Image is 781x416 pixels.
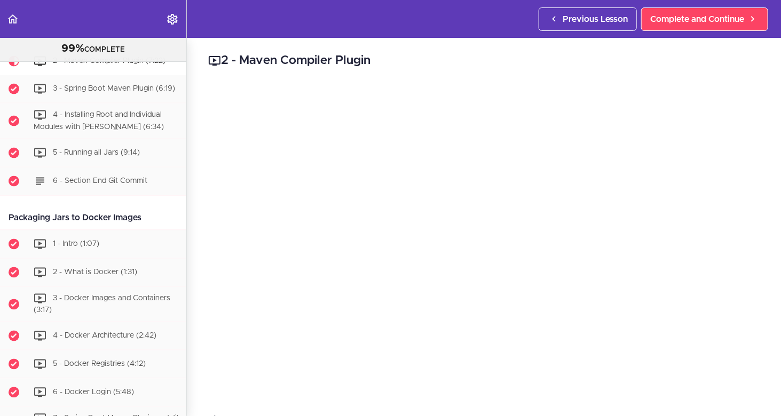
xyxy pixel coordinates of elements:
svg: Settings Menu [166,13,179,26]
span: 3 - Docker Images and Containers (3:17) [34,294,170,314]
span: Complete and Continue [650,13,744,26]
span: 6 - Section End Git Commit [53,177,147,185]
h2: 2 - Maven Compiler Plugin [208,52,760,70]
span: 6 - Docker Login (5:48) [53,389,134,396]
a: Previous Lesson [539,7,637,31]
span: 3 - Spring Boot Maven Plugin (6:19) [53,85,175,92]
span: 99% [61,43,84,54]
span: 4 - Installing Root and Individual Modules with [PERSON_NAME] (6:34) [34,111,164,131]
iframe: Video Player [208,86,760,396]
span: 2 - What is Docker (1:31) [53,268,137,276]
div: COMPLETE [13,42,173,56]
span: Previous Lesson [563,13,628,26]
svg: Back to course curriculum [6,13,19,26]
a: Complete and Continue [641,7,768,31]
span: 1 - Intro (1:07) [53,240,99,247]
span: 5 - Docker Registries (4:12) [53,361,146,368]
span: 5 - Running all Jars (9:14) [53,149,140,156]
span: 4 - Docker Architecture (2:42) [53,332,156,340]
